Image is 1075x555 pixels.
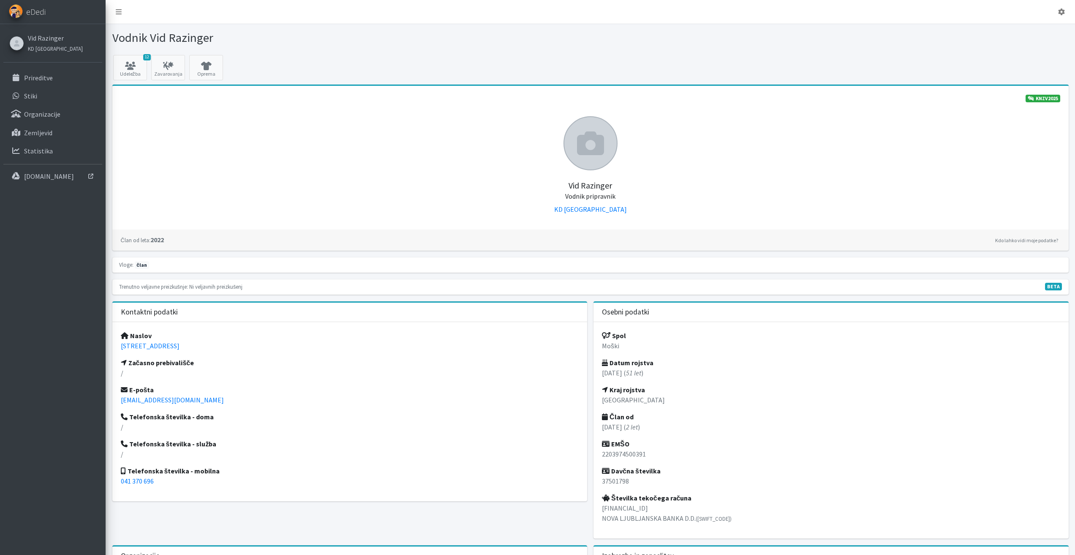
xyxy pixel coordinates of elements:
h1: Vodnik Vid Razinger [112,30,588,45]
a: Statistika [3,142,102,159]
strong: Naslov [121,331,152,340]
strong: Kraj rojstva [602,385,645,394]
strong: Telefonska številka - služba [121,440,217,448]
strong: Davčna številka [602,467,661,475]
p: Moški [602,341,1060,351]
a: [EMAIL_ADDRESS][DOMAIN_NAME] [121,396,224,404]
p: / [121,422,579,432]
strong: Član od [602,413,634,421]
p: Stiki [24,92,37,100]
small: Ni veljavnih preizkušenj [189,283,242,290]
p: Organizacije [24,110,60,118]
a: 041 370 696 [121,477,154,485]
small: Član od leta: [121,237,150,243]
a: Vid Razinger [28,33,83,43]
p: Prireditve [24,74,53,82]
h3: Osebni podatki [602,308,649,317]
small: Trenutno veljavne preizkušnje: [119,283,188,290]
strong: Številka tekočega računa [602,494,691,502]
h5: Vid Razinger [121,170,1060,201]
small: Vodnik pripravnik [565,192,615,200]
p: [GEOGRAPHIC_DATA] [602,395,1060,405]
p: / [121,449,579,459]
p: Statistika [24,147,53,155]
a: Kdo lahko vidi moje podatke? [993,235,1060,246]
a: Organizacije [3,106,102,123]
a: Zemljevid [3,124,102,141]
a: [DOMAIN_NAME] [3,168,102,185]
a: [STREET_ADDRESS] [121,342,180,350]
a: Stiki [3,87,102,104]
span: eDedi [26,5,46,18]
p: 2203974500391 [602,449,1060,459]
a: Oprema [189,55,223,80]
strong: Začasno prebivališče [121,358,194,367]
p: 37501798 [602,476,1060,486]
h3: Kontaktni podatki [121,308,178,317]
strong: Telefonska številka - mobilna [121,467,220,475]
p: Zemljevid [24,128,52,137]
a: KD [GEOGRAPHIC_DATA] [554,205,627,213]
strong: Datum rojstva [602,358,653,367]
span: 12 [143,54,151,60]
p: [FINANCIAL_ID] NOVA LJUBLJANSKA BANKA D.D. [602,503,1060,523]
strong: E-pošta [121,385,154,394]
p: [DATE] ( ) [602,422,1060,432]
a: KD [GEOGRAPHIC_DATA] [28,43,83,53]
p: / [121,368,579,378]
strong: Telefonska številka - doma [121,413,214,421]
small: KD [GEOGRAPHIC_DATA] [28,45,83,52]
a: Zavarovanja [151,55,185,80]
a: 12 Udeležba [113,55,147,80]
a: KNZV2025 [1026,95,1060,102]
strong: Spol [602,331,626,340]
strong: 2022 [121,235,164,244]
span: član [135,261,149,269]
em: 2 let [626,423,638,431]
a: Prireditve [3,69,102,86]
span: V fazi razvoja [1045,283,1062,290]
p: [DOMAIN_NAME] [24,172,74,180]
img: eDedi [9,4,23,18]
small: ([SWIFT_CODE]) [696,515,732,522]
em: 51 let [626,369,641,377]
strong: EMŠO [602,440,629,448]
small: Vloge: [119,261,133,268]
p: [DATE] ( ) [602,368,1060,378]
